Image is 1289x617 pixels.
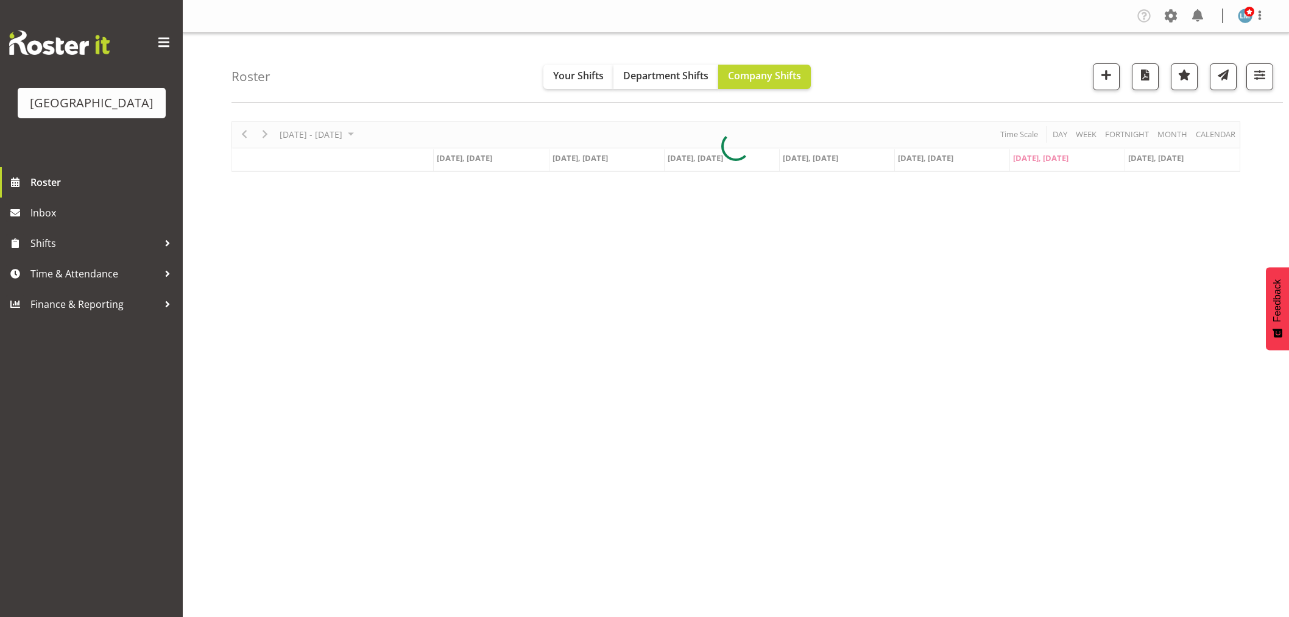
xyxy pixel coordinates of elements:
[543,65,613,89] button: Your Shifts
[1238,9,1252,23] img: lesley-mckenzie127.jpg
[553,69,604,82] span: Your Shifts
[1132,63,1159,90] button: Download a PDF of the roster according to the set date range.
[1093,63,1120,90] button: Add a new shift
[1272,279,1283,322] span: Feedback
[1246,63,1273,90] button: Filter Shifts
[231,70,270,84] h4: Roster
[718,65,811,89] button: Company Shifts
[1210,63,1237,90] button: Send a list of all shifts for the selected filtered period to all rostered employees.
[1171,63,1198,90] button: Highlight an important date within the roster.
[613,65,718,89] button: Department Shifts
[30,204,177,222] span: Inbox
[30,94,154,112] div: [GEOGRAPHIC_DATA]
[9,30,110,55] img: Rosterit website logo
[30,295,158,313] span: Finance & Reporting
[1266,267,1289,350] button: Feedback - Show survey
[30,265,158,283] span: Time & Attendance
[728,69,801,82] span: Company Shifts
[623,69,708,82] span: Department Shifts
[30,173,177,191] span: Roster
[30,234,158,252] span: Shifts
